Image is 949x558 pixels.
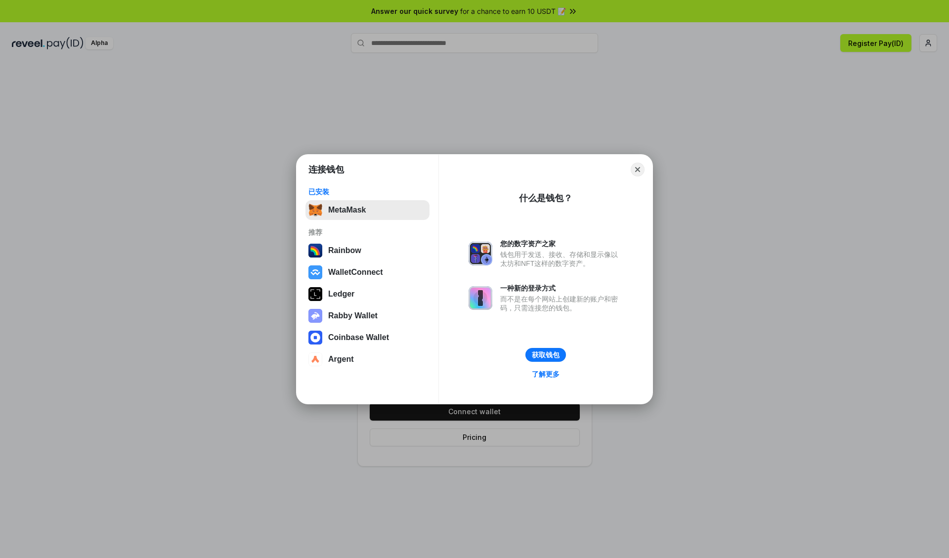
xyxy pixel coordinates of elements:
[328,333,389,342] div: Coinbase Wallet
[500,295,623,312] div: 而不是在每个网站上创建新的账户和密码，只需连接您的钱包。
[305,200,430,220] button: MetaMask
[308,187,427,196] div: 已安装
[328,355,354,364] div: Argent
[308,352,322,366] img: svg+xml,%3Csvg%20width%3D%2228%22%20height%3D%2228%22%20viewBox%3D%220%200%2028%2028%22%20fill%3D...
[308,203,322,217] img: svg+xml,%3Csvg%20fill%3D%22none%22%20height%3D%2233%22%20viewBox%3D%220%200%2035%2033%22%20width%...
[328,246,361,255] div: Rainbow
[526,368,565,381] a: 了解更多
[500,250,623,268] div: 钱包用于发送、接收、存储和显示像以太坊和NFT这样的数字资产。
[308,244,322,258] img: svg+xml,%3Csvg%20width%3D%22120%22%20height%3D%22120%22%20viewBox%3D%220%200%20120%20120%22%20fil...
[308,164,344,175] h1: 连接钱包
[305,349,430,369] button: Argent
[500,284,623,293] div: 一种新的登录方式
[308,331,322,344] img: svg+xml,%3Csvg%20width%3D%2228%22%20height%3D%2228%22%20viewBox%3D%220%200%2028%2028%22%20fill%3D...
[308,287,322,301] img: svg+xml,%3Csvg%20xmlns%3D%22http%3A%2F%2Fwww.w3.org%2F2000%2Fsvg%22%20width%3D%2228%22%20height%3...
[328,268,383,277] div: WalletConnect
[305,328,430,347] button: Coinbase Wallet
[308,309,322,323] img: svg+xml,%3Csvg%20xmlns%3D%22http%3A%2F%2Fwww.w3.org%2F2000%2Fsvg%22%20fill%3D%22none%22%20viewBox...
[500,239,623,248] div: 您的数字资产之家
[305,284,430,304] button: Ledger
[308,228,427,237] div: 推荐
[519,192,572,204] div: 什么是钱包？
[328,311,378,320] div: Rabby Wallet
[305,306,430,326] button: Rabby Wallet
[532,370,560,379] div: 了解更多
[469,286,492,310] img: svg+xml,%3Csvg%20xmlns%3D%22http%3A%2F%2Fwww.w3.org%2F2000%2Fsvg%22%20fill%3D%22none%22%20viewBox...
[631,163,645,176] button: Close
[469,242,492,265] img: svg+xml,%3Csvg%20xmlns%3D%22http%3A%2F%2Fwww.w3.org%2F2000%2Fsvg%22%20fill%3D%22none%22%20viewBox...
[532,350,560,359] div: 获取钱包
[525,348,566,362] button: 获取钱包
[328,206,366,215] div: MetaMask
[328,290,354,299] div: Ledger
[305,262,430,282] button: WalletConnect
[308,265,322,279] img: svg+xml,%3Csvg%20width%3D%2228%22%20height%3D%2228%22%20viewBox%3D%220%200%2028%2028%22%20fill%3D...
[305,241,430,260] button: Rainbow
